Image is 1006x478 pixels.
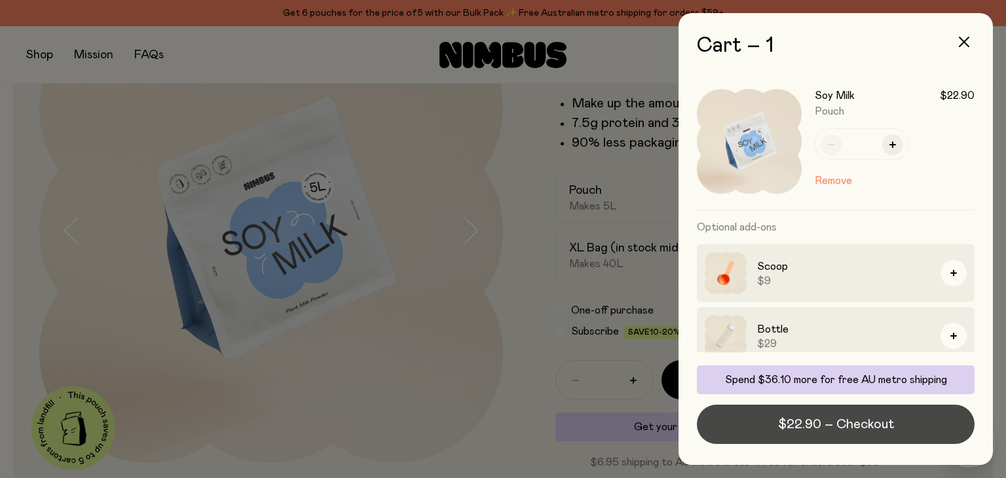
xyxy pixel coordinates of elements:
span: $22.90 [940,89,975,102]
button: Remove [815,173,852,189]
span: $29 [757,337,930,350]
span: $22.90 – Checkout [778,415,894,433]
h3: Scoop [757,259,930,274]
h3: Optional add-ons [697,210,975,244]
span: $9 [757,274,930,287]
button: $22.90 – Checkout [697,405,975,444]
h3: Soy Milk [815,89,855,102]
h2: Cart – 1 [697,34,975,58]
p: Spend $36.10 more for free AU metro shipping [705,373,967,386]
span: Pouch [815,106,844,117]
h3: Bottle [757,322,930,337]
